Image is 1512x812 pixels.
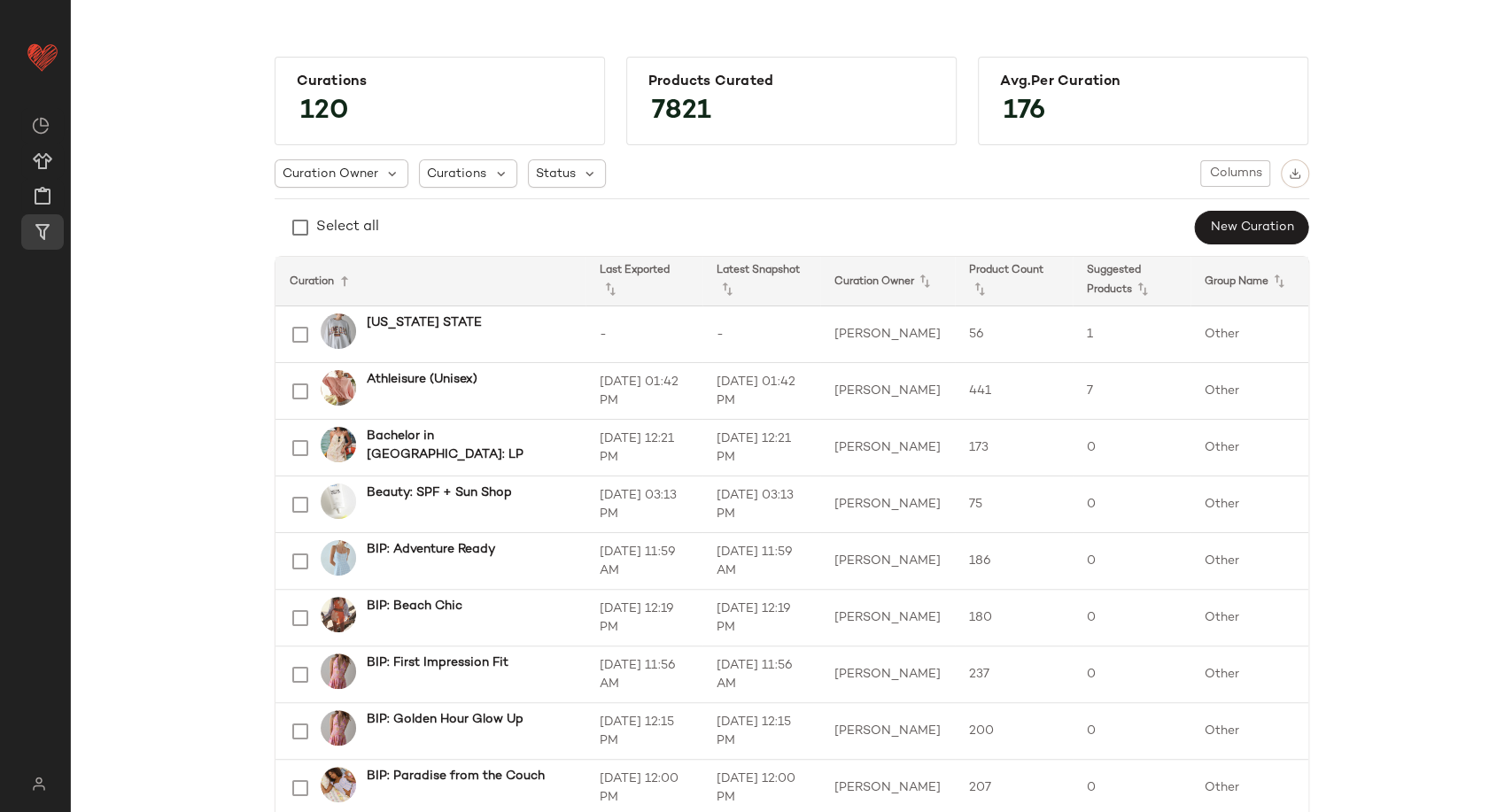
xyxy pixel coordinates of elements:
[955,363,1073,420] td: 441
[702,306,820,363] td: -
[1190,703,1308,760] td: Other
[1073,420,1190,476] td: 0
[955,306,1073,363] td: 56
[1073,476,1190,533] td: 0
[1190,646,1308,703] td: Other
[955,533,1073,590] td: 186
[1073,590,1190,646] td: 0
[1209,220,1293,235] span: New Curation
[820,420,955,476] td: [PERSON_NAME]
[820,363,955,420] td: [PERSON_NAME]
[585,646,703,703] td: [DATE] 11:56 AM
[1190,306,1308,363] td: Other
[1073,257,1190,306] th: Suggested Products
[820,533,955,590] td: [PERSON_NAME]
[1073,703,1190,760] td: 0
[367,540,495,559] b: BIP: Adventure Ready
[648,73,934,90] div: Products Curated
[820,476,955,533] td: [PERSON_NAME]
[820,590,955,646] td: [PERSON_NAME]
[702,257,820,306] th: Latest Snapshot
[702,420,820,476] td: [DATE] 12:21 PM
[702,703,820,760] td: [DATE] 12:15 PM
[634,80,729,143] span: 7821
[367,313,482,332] b: [US_STATE] STATE
[25,39,60,74] img: heart_red.DM2ytmEG.svg
[955,646,1073,703] td: 237
[986,80,1063,143] span: 176
[1190,420,1308,476] td: Other
[585,257,703,306] th: Last Exported
[1190,363,1308,420] td: Other
[367,767,545,785] b: BIP: Paradise from the Couch
[1190,257,1308,306] th: Group Name
[585,420,703,476] td: [DATE] 12:21 PM
[1073,363,1190,420] td: 7
[585,533,703,590] td: [DATE] 11:59 AM
[702,476,820,533] td: [DATE] 03:13 PM
[1073,306,1190,363] td: 1
[427,165,486,183] span: Curations
[585,590,703,646] td: [DATE] 12:19 PM
[32,117,50,135] img: svg%3e
[367,597,462,615] b: BIP: Beach Chic
[275,257,585,306] th: Curation
[21,777,56,791] img: svg%3e
[1289,167,1301,180] img: svg%3e
[1190,476,1308,533] td: Other
[955,257,1073,306] th: Product Count
[955,703,1073,760] td: 200
[1000,73,1286,90] div: Avg.per Curation
[585,476,703,533] td: [DATE] 03:13 PM
[283,165,378,183] span: Curation Owner
[367,370,477,389] b: Athleisure (Unisex)
[820,306,955,363] td: [PERSON_NAME]
[367,710,523,729] b: BIP: Golden Hour Glow Up
[702,646,820,703] td: [DATE] 11:56 AM
[585,306,703,363] td: -
[1073,646,1190,703] td: 0
[297,73,583,90] div: Curations
[955,420,1073,476] td: 173
[702,533,820,590] td: [DATE] 11:59 AM
[702,363,820,420] td: [DATE] 01:42 PM
[1194,211,1308,244] button: New Curation
[820,257,955,306] th: Curation Owner
[536,165,576,183] span: Status
[1208,166,1261,181] span: Columns
[367,427,564,464] b: Bachelor in [GEOGRAPHIC_DATA]: LP
[1190,590,1308,646] td: Other
[1200,160,1269,187] button: Columns
[283,80,367,143] span: 120
[820,703,955,760] td: [PERSON_NAME]
[367,483,512,502] b: Beauty: SPF + Sun Shop
[955,590,1073,646] td: 180
[585,363,703,420] td: [DATE] 01:42 PM
[316,217,379,238] div: Select all
[367,653,508,672] b: BIP: First Impression Fit
[1190,533,1308,590] td: Other
[585,703,703,760] td: [DATE] 12:15 PM
[1073,533,1190,590] td: 0
[702,590,820,646] td: [DATE] 12:19 PM
[955,476,1073,533] td: 75
[820,646,955,703] td: [PERSON_NAME]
